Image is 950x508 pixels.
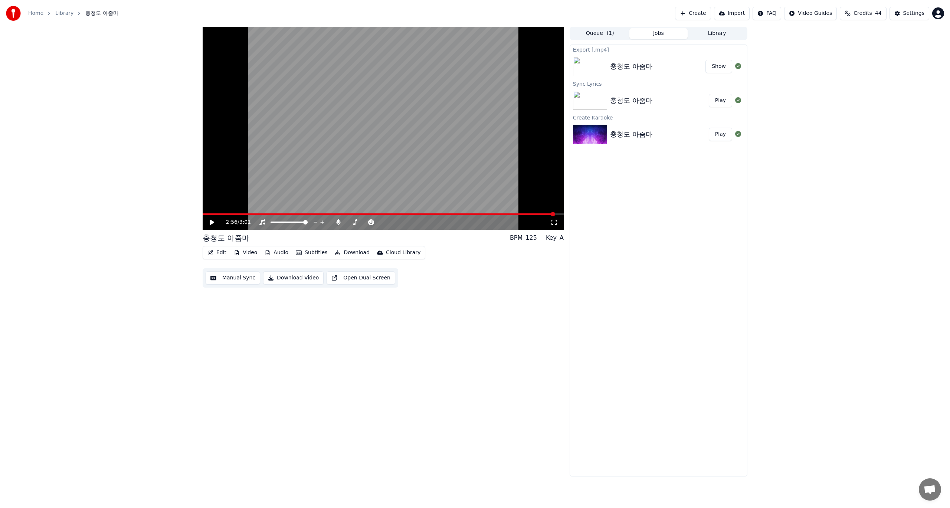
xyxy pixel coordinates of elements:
[688,28,746,39] button: Library
[610,129,652,140] div: 충청도 아줌마
[753,7,781,20] button: FAQ
[203,233,249,243] div: 충청도 아줌마
[204,248,229,258] button: Edit
[840,7,886,20] button: Credits44
[571,28,629,39] button: Queue
[890,7,929,20] button: Settings
[560,233,564,242] div: A
[28,10,118,17] nav: breadcrumb
[239,219,251,226] span: 3:01
[610,95,652,106] div: 충청도 아줌마
[610,61,652,72] div: 충청도 아줌마
[570,45,747,54] div: Export [.mp4]
[55,10,73,17] a: Library
[546,233,557,242] div: Key
[231,248,260,258] button: Video
[206,271,260,285] button: Manual Sync
[28,10,43,17] a: Home
[705,60,732,73] button: Show
[714,7,750,20] button: Import
[903,10,924,17] div: Settings
[875,10,882,17] span: 44
[525,233,537,242] div: 125
[332,248,373,258] button: Download
[675,7,711,20] button: Create
[293,248,330,258] button: Subtitles
[386,249,420,256] div: Cloud Library
[570,113,747,122] div: Create Karaoke
[226,219,237,226] span: 2:56
[784,7,837,20] button: Video Guides
[919,478,941,501] a: 채팅 열기
[6,6,21,21] img: youka
[709,128,732,141] button: Play
[262,248,291,258] button: Audio
[854,10,872,17] span: Credits
[709,94,732,107] button: Play
[607,30,614,37] span: ( 1 )
[629,28,688,39] button: Jobs
[570,79,747,88] div: Sync Lyrics
[263,271,324,285] button: Download Video
[226,219,244,226] div: /
[327,271,395,285] button: Open Dual Screen
[85,10,118,17] span: 충청도 아줌마
[510,233,522,242] div: BPM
